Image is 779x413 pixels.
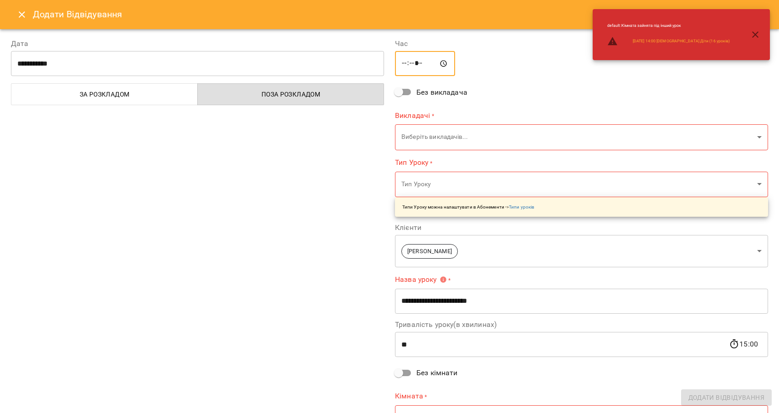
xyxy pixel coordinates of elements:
[11,83,198,105] button: За розкладом
[395,224,768,231] label: Клієнти
[633,38,730,44] a: [DATE] 14:00 [DEMOGRAPHIC_DATA] Діти (16 уроків)
[402,204,534,210] p: Типи Уроку можна налаштувати в Абонементи ->
[509,204,534,209] a: Типи уроків
[401,180,753,189] p: Тип Уроку
[416,87,467,98] span: Без викладача
[11,4,33,25] button: Close
[395,391,768,402] label: Кімната
[395,158,768,168] label: Тип Уроку
[17,89,192,100] span: За розкладом
[33,7,123,21] h6: Додати Відвідування
[401,133,753,142] p: Виберіть викладачів...
[402,247,457,256] span: [PERSON_NAME]
[11,40,384,47] label: Дата
[395,276,447,283] span: Назва уроку
[203,89,379,100] span: Поза розкладом
[395,124,768,150] div: Виберіть викладачів...
[600,19,738,32] li: default : Кімната зайнята під інший урок
[395,110,768,121] label: Викладачі
[197,83,384,105] button: Поза розкладом
[395,171,768,197] div: Тип Уроку
[440,276,447,283] svg: Вкажіть назву уроку або виберіть клієнтів
[395,235,768,267] div: [PERSON_NAME]
[395,321,768,328] label: Тривалість уроку(в хвилинах)
[395,40,768,47] label: Час
[416,367,458,378] span: Без кімнати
